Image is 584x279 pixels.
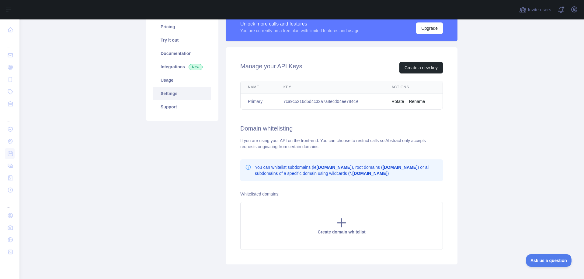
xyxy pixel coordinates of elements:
a: Try it out [153,33,211,47]
b: [DOMAIN_NAME] [317,165,352,170]
th: Actions [384,81,443,94]
h2: Domain whitelisting [240,124,443,133]
a: Pricing [153,20,211,33]
button: Upgrade [416,22,443,34]
th: Name [241,81,276,94]
div: You are currently on a free plan with limited features and usage [240,28,360,34]
button: Rotate [391,98,404,104]
b: *.[DOMAIN_NAME] [349,171,387,176]
td: 7ca9c5216d5d4c32a7a8ecd04ee784c9 [276,94,384,110]
span: New [189,64,203,70]
div: ... [5,197,15,209]
div: ... [5,111,15,123]
b: [DOMAIN_NAME] [383,165,418,170]
div: ... [5,36,15,49]
td: Primary [241,94,276,110]
p: You can whitelist subdomains (ie ), root domains ( ) or all subdomains of a specific domain using... [255,164,438,176]
a: Usage [153,73,211,87]
button: Rename [409,98,425,104]
a: Support [153,100,211,114]
span: Create domain whitelist [318,230,365,234]
label: Whitelisted domains: [240,192,280,196]
h2: Manage your API Keys [240,62,302,73]
div: Unlock more calls and features [240,20,360,28]
button: Create a new key [399,62,443,73]
a: Integrations New [153,60,211,73]
div: If you are using your API on the front-end. You can choose to restrict calls so Abstract only acc... [240,138,443,150]
iframe: Toggle Customer Support [526,254,572,267]
button: Invite users [518,5,552,15]
span: Invite users [528,6,551,13]
a: Settings [153,87,211,100]
th: Key [276,81,384,94]
a: Documentation [153,47,211,60]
